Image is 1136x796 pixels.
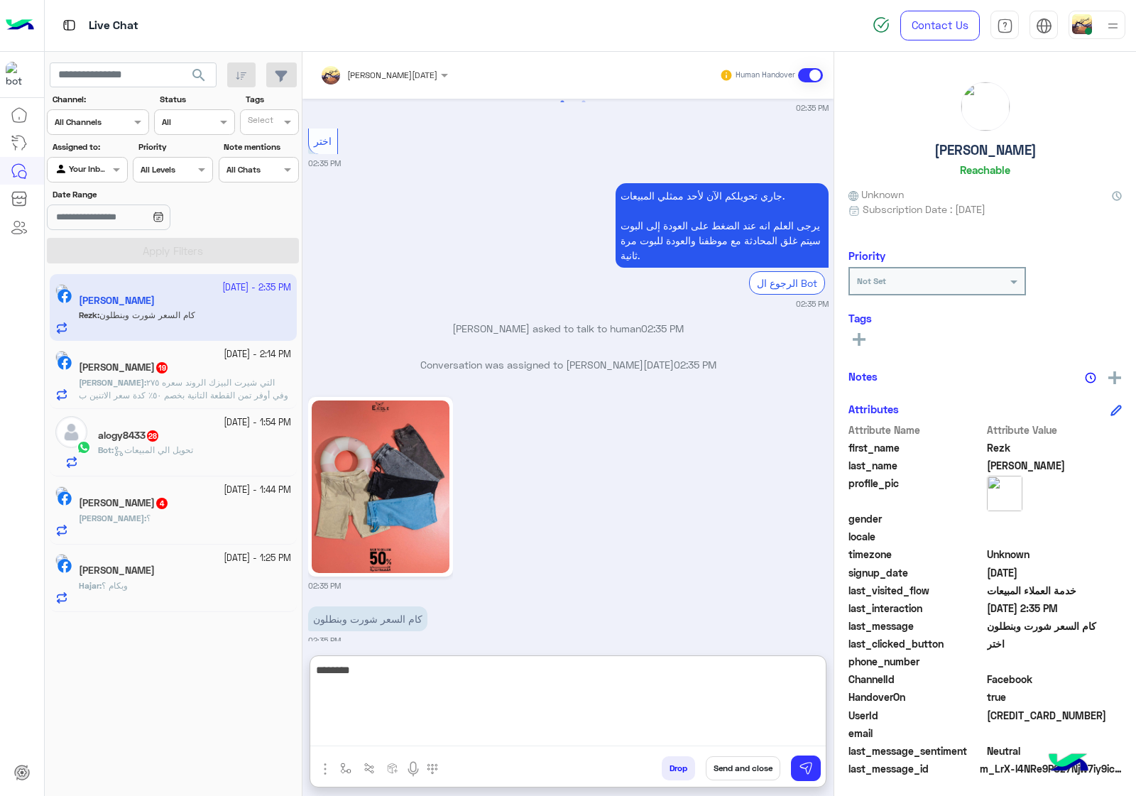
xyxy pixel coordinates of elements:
[848,708,984,723] span: UserId
[848,654,984,669] span: phone_number
[848,458,984,473] span: last_name
[987,422,1123,437] span: Attribute Value
[224,484,291,497] small: [DATE] - 1:44 PM
[848,672,984,687] span: ChannelId
[138,141,212,153] label: Priority
[53,93,148,106] label: Channel:
[848,583,984,598] span: last_visited_flow
[987,458,1123,473] span: Ahmed
[987,618,1123,633] span: كام السعر شورت وبنطلون
[224,141,297,153] label: Note mentions
[848,370,878,383] h6: Notes
[156,498,168,509] span: 4
[47,238,299,263] button: Apply Filters
[308,158,341,169] small: 02:35 PM
[873,16,890,33] img: spinner
[364,763,375,774] img: Trigger scenario
[848,312,1122,325] h6: Tags
[987,529,1123,544] span: null
[156,362,168,374] span: 19
[224,348,291,361] small: [DATE] - 2:14 PM
[987,583,1123,598] span: خدمة العملاء المبيعات
[381,756,405,780] button: create order
[796,298,829,310] small: 02:35 PM
[848,249,885,262] h6: Priority
[308,606,427,631] p: 23/9/2025, 2:35 PM
[79,513,146,523] b: :
[987,511,1123,526] span: null
[987,547,1123,562] span: Unknown
[58,356,72,370] img: Facebook
[6,11,34,40] img: Logo
[114,445,193,455] span: تحويل الي المبيعات
[1085,372,1096,383] img: notes
[347,70,437,80] span: [PERSON_NAME][DATE]
[246,114,273,130] div: Select
[55,351,68,364] img: picture
[102,580,128,591] span: وبكام ؟
[358,756,381,780] button: Trigger scenario
[848,726,984,741] span: email
[79,377,144,388] span: [PERSON_NAME]
[987,476,1022,511] img: picture
[961,82,1010,131] img: picture
[848,529,984,544] span: locale
[79,361,169,374] h5: Ahmed Maher
[987,565,1123,580] span: 2024-11-10T18:09:17.759Z
[79,513,144,523] span: [PERSON_NAME]
[79,377,146,388] b: :
[246,93,297,106] label: Tags
[848,761,977,776] span: last_message_id
[77,440,91,454] img: WhatsApp
[1104,17,1122,35] img: profile
[863,202,985,217] span: Subscription Date : [DATE]
[98,445,114,455] b: :
[987,654,1123,669] span: null
[934,142,1037,158] h5: [PERSON_NAME]
[182,62,217,93] button: search
[314,135,332,147] span: اختر
[79,565,155,577] h5: Hajar Adel
[55,554,68,567] img: picture
[616,183,829,268] p: 23/9/2025, 2:35 PM
[848,618,984,633] span: last_message
[848,565,984,580] span: signup_date
[1044,739,1093,789] img: hulul-logo.png
[848,476,984,508] span: profile_pic
[900,11,980,40] a: Contact Us
[60,16,78,34] img: tab
[987,726,1123,741] span: null
[987,440,1123,455] span: Rezk
[848,743,984,758] span: last_message_sentiment
[308,357,829,372] p: Conversation was assigned to [PERSON_NAME][DATE]
[706,756,780,780] button: Send and close
[79,377,288,413] span: التي شيرت البيزك الروند سعره ٢٧٥ وفي أوفر تمن القطعة التانية بخصم ٥٠٪ كدة سعر الاتنين ب ٤١٥ مثلا ...
[987,601,1123,616] span: 2025-09-23T11:35:58.64Z
[980,761,1122,776] span: m_LrX-l4NRe9PGz7Njw7iy9icmTMk348ZVb7xC__ICLaiw3pnG4tsJvJusRuExwixO2Ya9kf-cqwcB8wkHmJzxLg
[960,163,1010,176] h6: Reachable
[987,636,1123,651] span: اختر
[427,763,438,775] img: make a call
[53,141,126,153] label: Assigned to:
[55,416,87,448] img: defaultAdmin.png
[796,102,829,114] small: 02:35 PM
[146,513,151,523] span: ؟
[79,580,99,591] span: Hajar
[160,93,233,106] label: Status
[1072,14,1092,34] img: userImage
[848,403,899,415] h6: Attributes
[990,11,1019,40] a: tab
[6,62,31,87] img: 713415422032625
[1108,371,1121,384] img: add
[799,761,813,775] img: send message
[848,440,984,455] span: first_name
[312,400,449,573] img: 552680339_2686098671728839_1054095395146124480_n.jpg
[98,430,160,442] h5: alogy8433
[190,67,207,84] span: search
[405,760,422,778] img: send voice note
[89,16,138,36] p: Live Chat
[736,70,795,81] small: Human Handover
[848,636,984,651] span: last_clicked_button
[848,689,984,704] span: HandoverOn
[848,601,984,616] span: last_interaction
